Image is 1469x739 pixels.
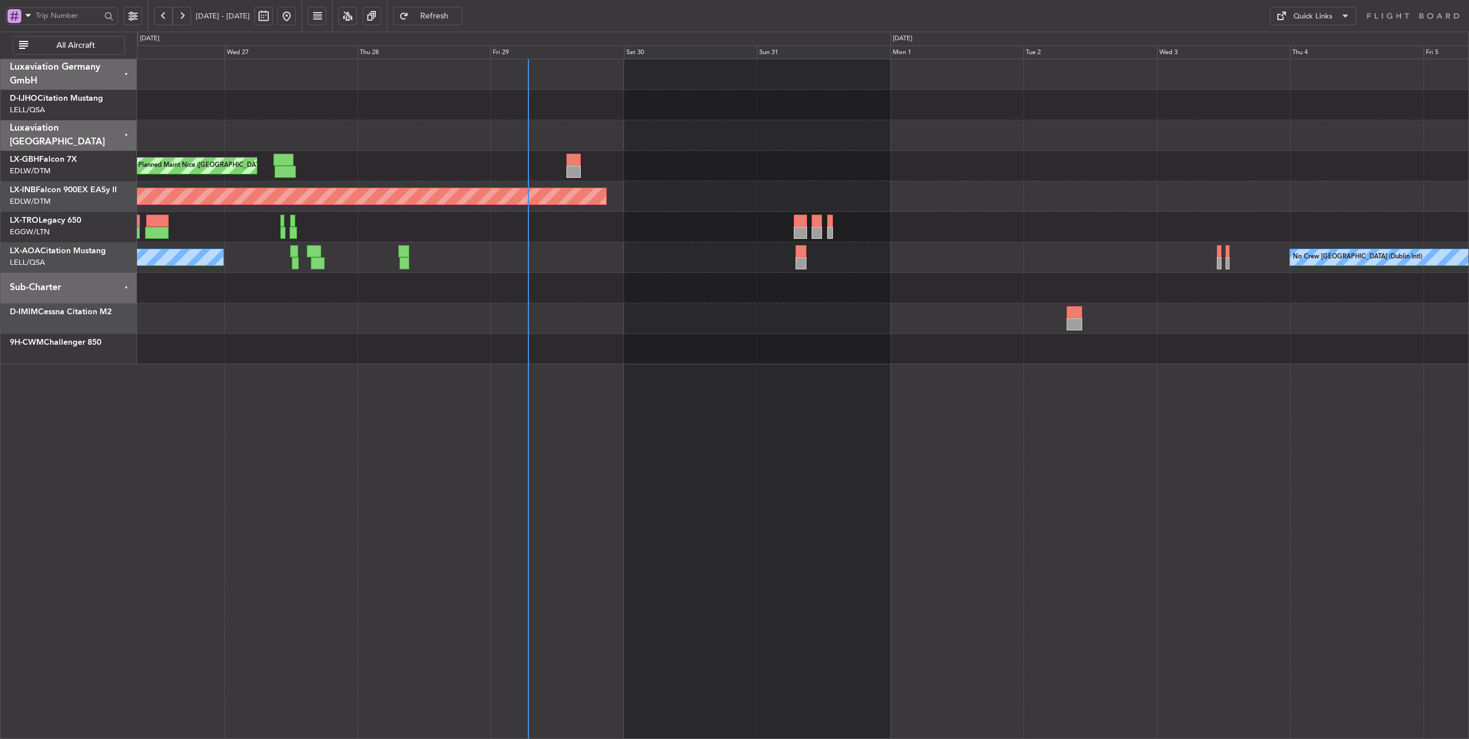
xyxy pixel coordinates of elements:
[31,41,121,49] span: All Aircraft
[393,7,462,25] button: Refresh
[10,94,37,102] span: D-IJHO
[10,308,38,316] span: D-IMIM
[1157,45,1290,59] div: Wed 3
[10,166,51,176] a: EDLW/DTM
[10,105,45,115] a: LELL/QSA
[10,308,112,316] a: D-IMIMCessna Citation M2
[10,155,39,163] span: LX-GBH
[1270,7,1356,25] button: Quick Links
[140,34,159,44] div: [DATE]
[10,186,36,194] span: LX-INB
[10,247,106,255] a: LX-AOACitation Mustang
[10,338,101,346] a: 9H-CWMChallenger 850
[10,186,117,194] a: LX-INBFalcon 900EX EASy II
[411,12,458,20] span: Refresh
[10,247,40,255] span: LX-AOA
[624,45,757,59] div: Sat 30
[357,45,490,59] div: Thu 28
[196,11,250,21] span: [DATE] - [DATE]
[36,7,101,24] input: Trip Number
[1290,45,1423,59] div: Thu 4
[893,34,912,44] div: [DATE]
[10,155,77,163] a: LX-GBHFalcon 7X
[10,94,103,102] a: D-IJHOCitation Mustang
[1293,249,1422,266] div: No Crew [GEOGRAPHIC_DATA] (Dublin Intl)
[10,196,51,207] a: EDLW/DTM
[890,45,1023,59] div: Mon 1
[1293,11,1333,22] div: Quick Links
[1023,45,1156,59] div: Tue 2
[224,45,357,59] div: Wed 27
[10,216,39,224] span: LX-TRO
[10,257,45,268] a: LELL/QSA
[10,338,44,346] span: 9H-CWM
[757,45,890,59] div: Sun 31
[13,36,125,55] button: All Aircraft
[10,216,81,224] a: LX-TROLegacy 650
[490,45,623,59] div: Fri 29
[138,157,267,174] div: Planned Maint Nice ([GEOGRAPHIC_DATA])
[10,227,50,237] a: EGGW/LTN
[91,45,224,59] div: Tue 26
